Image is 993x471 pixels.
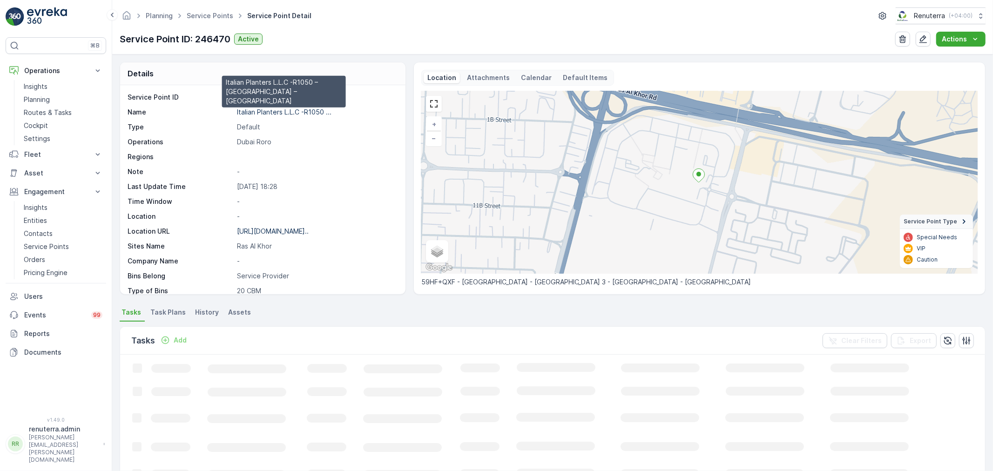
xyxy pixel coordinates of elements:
p: Engagement [24,187,88,196]
p: Pricing Engine [24,268,68,277]
a: Insights [20,80,106,93]
p: Asset [24,168,88,178]
button: Operations [6,61,106,80]
a: Contacts [20,227,106,240]
button: Fleet [6,145,106,164]
p: Tasks [131,334,155,347]
div: RR [8,437,23,451]
span: Task Plans [150,308,186,317]
p: [PERSON_NAME][EMAIL_ADDRESS][PERSON_NAME][DOMAIN_NAME] [29,434,99,464]
a: Zoom In [427,117,441,131]
a: Layers [427,241,447,262]
span: v 1.49.0 [6,417,106,423]
p: Fleet [24,150,88,159]
p: Cockpit [24,121,48,130]
a: Settings [20,132,106,145]
a: Entities [20,214,106,227]
span: Assets [228,308,251,317]
p: - [237,212,396,221]
p: Italian Planters L.L.C -R1050 ... [237,108,331,116]
p: Planning [24,95,50,104]
p: Insights [24,82,47,91]
p: 59HF+QXF - [GEOGRAPHIC_DATA] - [GEOGRAPHIC_DATA] 3 - [GEOGRAPHIC_DATA] - [GEOGRAPHIC_DATA] [421,277,978,287]
span: History [195,308,219,317]
img: logo [6,7,24,26]
a: Documents [6,343,106,362]
a: Open this area in Google Maps (opens a new window) [424,262,454,274]
p: [DATE] 18:28 [237,182,396,191]
p: Users [24,292,102,301]
p: Entities [24,216,47,225]
p: Service Points [24,242,69,251]
a: Planning [20,93,106,106]
button: Active [234,34,263,45]
a: Planning [146,12,173,20]
p: - [237,197,396,206]
summary: Service Point Type [900,215,973,229]
p: Insights [24,203,47,212]
p: Regions [128,152,233,161]
a: View Fullscreen [427,97,441,111]
span: Service Point Type [904,218,957,225]
button: RRrenuterra.admin[PERSON_NAME][EMAIL_ADDRESS][PERSON_NAME][DOMAIN_NAME] [6,424,106,464]
a: Orders [20,253,106,266]
p: Operations [24,66,88,75]
p: ⌘B [90,42,100,49]
button: Asset [6,164,106,182]
p: 20 CBM [237,286,396,296]
p: Renuterra [914,11,945,20]
p: Type of Bins [128,286,233,296]
p: Company Name [128,256,233,266]
p: Documents [24,348,102,357]
p: Contacts [24,229,53,238]
p: Name [128,108,233,117]
p: Operations [128,137,233,147]
a: Insights [20,201,106,214]
p: [URL][DOMAIN_NAME].. [237,227,309,235]
p: Events [24,310,86,320]
a: Service Points [187,12,233,20]
p: Orders [24,255,45,264]
p: Clear Filters [841,336,882,345]
p: Location URL [128,227,233,236]
img: Google [424,262,454,274]
a: Routes & Tasks [20,106,106,119]
p: Routes & Tasks [24,108,72,117]
p: Special Needs [917,234,957,241]
p: Location [128,212,233,221]
p: Default [237,122,396,132]
span: + [432,120,436,128]
p: Active [238,34,259,44]
p: Export [910,336,931,345]
p: Sites Name [128,242,233,251]
a: Reports [6,324,106,343]
img: Screenshot_2024-07-26_at_13.33.01.png [896,11,910,21]
button: Engagement [6,182,106,201]
p: Service Point ID: 246470 [120,32,230,46]
p: Actions [942,34,967,44]
button: Clear Filters [823,333,887,348]
p: Time Window [128,197,233,206]
p: Settings [24,134,50,143]
p: Type [128,122,233,132]
span: Service Point Detail [245,11,313,20]
p: Note [128,167,233,176]
a: Cockpit [20,119,106,132]
p: Service Provider [237,271,396,281]
p: Default Items [563,73,608,82]
p: Attachments [467,73,510,82]
a: Homepage [122,14,132,22]
button: Actions [936,32,986,47]
a: Zoom Out [427,131,441,145]
button: Renuterra(+04:00) [896,7,986,24]
p: Last Update Time [128,182,233,191]
button: Export [891,333,937,348]
p: Dubai Roro [237,137,396,147]
button: Add [157,335,190,346]
p: VIP [917,245,925,252]
p: Ras Al Khor [237,242,396,251]
a: Pricing Engine [20,266,106,279]
p: Location [427,73,456,82]
p: Caution [917,256,938,263]
span: − [432,134,436,142]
